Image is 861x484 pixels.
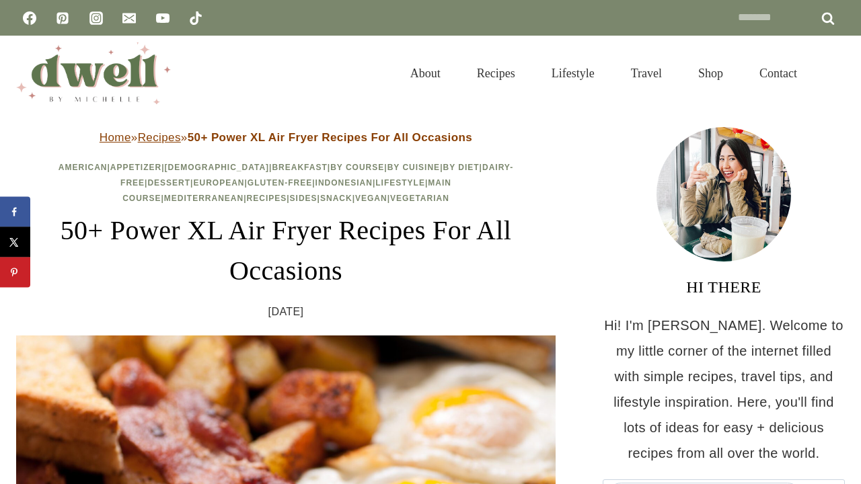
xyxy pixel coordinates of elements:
a: Pinterest [49,5,76,32]
a: About [392,50,459,97]
a: By Course [330,163,384,172]
a: TikTok [182,5,209,32]
a: By Diet [443,163,479,172]
nav: Primary Navigation [392,50,815,97]
a: Mediterranean [164,194,244,203]
h1: 50+ Power XL Air Fryer Recipes For All Occasions [16,210,556,291]
strong: 50+ Power XL Air Fryer Recipes For All Occasions [188,131,472,144]
a: Breakfast [272,163,327,172]
a: European [193,178,244,188]
a: Lifestyle [375,178,425,188]
a: Email [116,5,143,32]
button: View Search Form [822,62,845,85]
a: Travel [613,50,680,97]
a: Recipes [247,194,287,203]
a: Instagram [83,5,110,32]
a: Appetizer [110,163,161,172]
a: Vegetarian [390,194,449,203]
a: Sides [290,194,317,203]
a: [DEMOGRAPHIC_DATA] [165,163,270,172]
a: Facebook [16,5,43,32]
span: » » [100,131,472,144]
a: Shop [680,50,741,97]
a: Indonesian [315,178,373,188]
time: [DATE] [268,302,304,322]
a: Dessert [147,178,190,188]
a: Recipes [459,50,533,97]
p: Hi! I'm [PERSON_NAME]. Welcome to my little corner of the internet filled with simple recipes, tr... [603,313,845,466]
img: DWELL by michelle [16,42,171,104]
a: Contact [741,50,815,97]
a: Recipes [138,131,181,144]
a: Snack [320,194,352,203]
a: Lifestyle [533,50,613,97]
span: | | | | | | | | | | | | | | | | | | | [59,163,513,203]
a: Vegan [355,194,387,203]
a: American [59,163,108,172]
a: Gluten-Free [248,178,312,188]
h3: HI THERE [603,275,845,299]
a: Home [100,131,131,144]
a: By Cuisine [387,163,440,172]
a: YouTube [149,5,176,32]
